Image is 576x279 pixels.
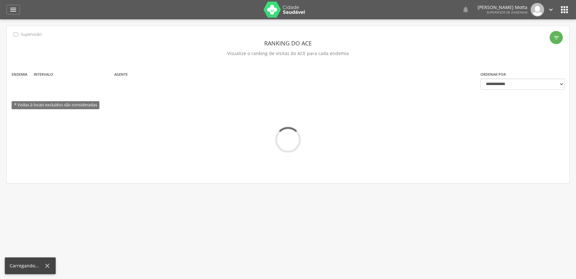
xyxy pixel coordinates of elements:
p: Supervisão [21,32,42,37]
span: Supervisor de Endemias [487,10,527,14]
label: Endemia [12,72,27,77]
p: Visualize o ranking de visitas do ACE para cada endemia [12,49,564,58]
i:  [553,34,560,41]
a:  [6,5,20,14]
p: [PERSON_NAME] Motta [478,5,527,10]
a:  [462,3,469,16]
i:  [9,6,17,14]
div: Carregando... [10,263,44,269]
i:  [547,6,554,13]
span: * Visitas à locais excluídos são consideradas [12,101,99,109]
header: Ranking do ACE [12,37,564,49]
label: Agente [114,72,128,77]
i:  [13,31,20,38]
label: Intervalo [34,72,53,77]
a:  [547,3,554,16]
i:  [462,6,469,14]
i:  [559,5,570,15]
div: Filtro [550,31,563,44]
label: Ordenar por [480,72,506,77]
